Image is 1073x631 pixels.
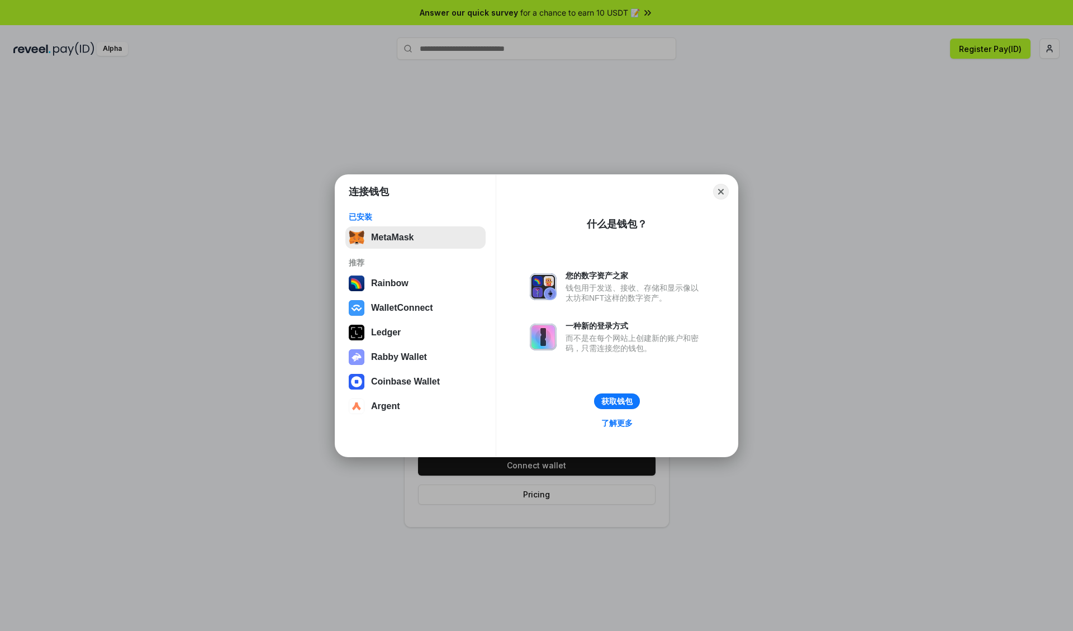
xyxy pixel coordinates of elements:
[566,283,704,303] div: 钱包用于发送、接收、存储和显示像以太坊和NFT这样的数字资产。
[345,321,486,344] button: Ledger
[530,273,557,300] img: svg+xml,%3Csvg%20xmlns%3D%22http%3A%2F%2Fwww.w3.org%2F2000%2Fsvg%22%20fill%3D%22none%22%20viewBox...
[349,349,364,365] img: svg+xml,%3Csvg%20xmlns%3D%22http%3A%2F%2Fwww.w3.org%2F2000%2Fsvg%22%20fill%3D%22none%22%20viewBox...
[371,278,409,288] div: Rainbow
[349,325,364,340] img: svg+xml,%3Csvg%20xmlns%3D%22http%3A%2F%2Fwww.w3.org%2F2000%2Fsvg%22%20width%3D%2228%22%20height%3...
[601,418,633,428] div: 了解更多
[713,184,729,200] button: Close
[349,185,389,198] h1: 连接钱包
[345,226,486,249] button: MetaMask
[587,217,647,231] div: 什么是钱包？
[345,272,486,295] button: Rainbow
[566,333,704,353] div: 而不是在每个网站上创建新的账户和密码，只需连接您的钱包。
[371,303,433,313] div: WalletConnect
[371,328,401,338] div: Ledger
[349,398,364,414] img: svg+xml,%3Csvg%20width%3D%2228%22%20height%3D%2228%22%20viewBox%3D%220%200%2028%2028%22%20fill%3D...
[349,300,364,316] img: svg+xml,%3Csvg%20width%3D%2228%22%20height%3D%2228%22%20viewBox%3D%220%200%2028%2028%22%20fill%3D...
[601,396,633,406] div: 获取钱包
[371,352,427,362] div: Rabby Wallet
[349,276,364,291] img: svg+xml,%3Csvg%20width%3D%22120%22%20height%3D%22120%22%20viewBox%3D%220%200%20120%20120%22%20fil...
[371,233,414,243] div: MetaMask
[349,230,364,245] img: svg+xml,%3Csvg%20fill%3D%22none%22%20height%3D%2233%22%20viewBox%3D%220%200%2035%2033%22%20width%...
[345,395,486,417] button: Argent
[371,377,440,387] div: Coinbase Wallet
[349,374,364,390] img: svg+xml,%3Csvg%20width%3D%2228%22%20height%3D%2228%22%20viewBox%3D%220%200%2028%2028%22%20fill%3D...
[530,324,557,350] img: svg+xml,%3Csvg%20xmlns%3D%22http%3A%2F%2Fwww.w3.org%2F2000%2Fsvg%22%20fill%3D%22none%22%20viewBox...
[566,271,704,281] div: 您的数字资产之家
[345,297,486,319] button: WalletConnect
[566,321,704,331] div: 一种新的登录方式
[345,346,486,368] button: Rabby Wallet
[349,258,482,268] div: 推荐
[371,401,400,411] div: Argent
[594,393,640,409] button: 获取钱包
[345,371,486,393] button: Coinbase Wallet
[595,416,639,430] a: 了解更多
[349,212,482,222] div: 已安装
